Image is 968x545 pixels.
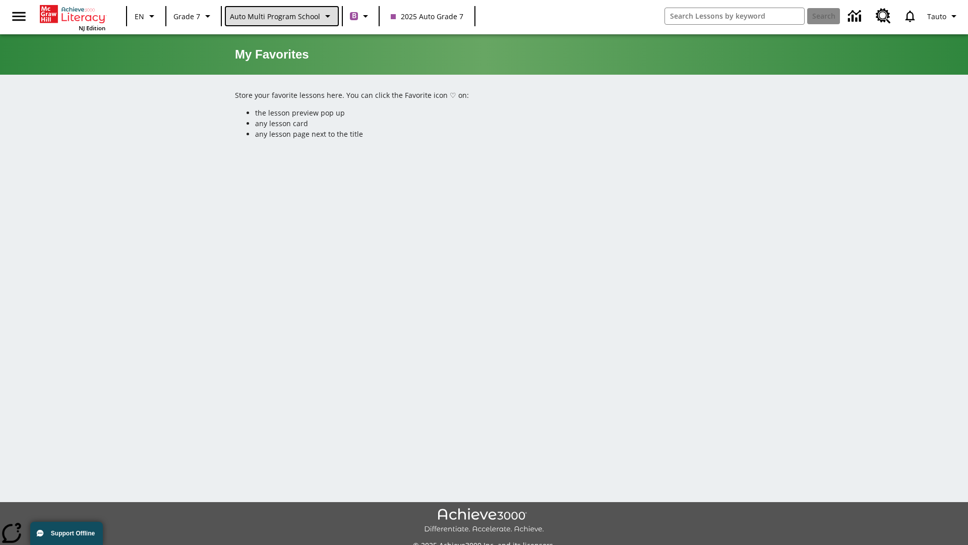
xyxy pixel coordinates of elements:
[40,3,105,32] div: Home
[923,7,964,25] button: Profile/Settings
[235,90,733,100] p: Store your favorite lessons here. You can click the Favorite icon ♡ on:
[79,24,105,32] span: NJ Edition
[51,530,95,537] span: Support Offline
[842,3,870,30] a: Data Center
[4,2,34,31] button: Open side menu
[173,11,200,22] span: Grade 7
[424,508,544,534] img: Achieve3000 Differentiate Accelerate Achieve
[352,10,356,22] span: B
[897,3,923,29] a: Notifications
[665,8,804,24] input: search field
[255,118,733,129] li: any lesson card
[391,11,463,22] span: 2025 Auto Grade 7
[346,7,376,25] button: Boost Class color is purple. Change class color
[225,6,339,26] button: School: Auto Multi program School, Select your school
[235,46,309,63] h5: My Favorites
[40,4,105,24] a: Home
[30,522,103,545] button: Support Offline
[927,11,946,22] span: Tauto
[230,11,320,22] span: Auto Multi program School
[255,129,733,139] li: any lesson page next to the title
[255,107,733,118] li: the lesson preview pop up
[169,7,218,25] button: Grade: Grade 7, Select a grade
[870,3,897,30] a: Resource Center, Will open in new tab
[135,11,144,22] span: EN
[130,7,162,25] button: Language: EN, Select a language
